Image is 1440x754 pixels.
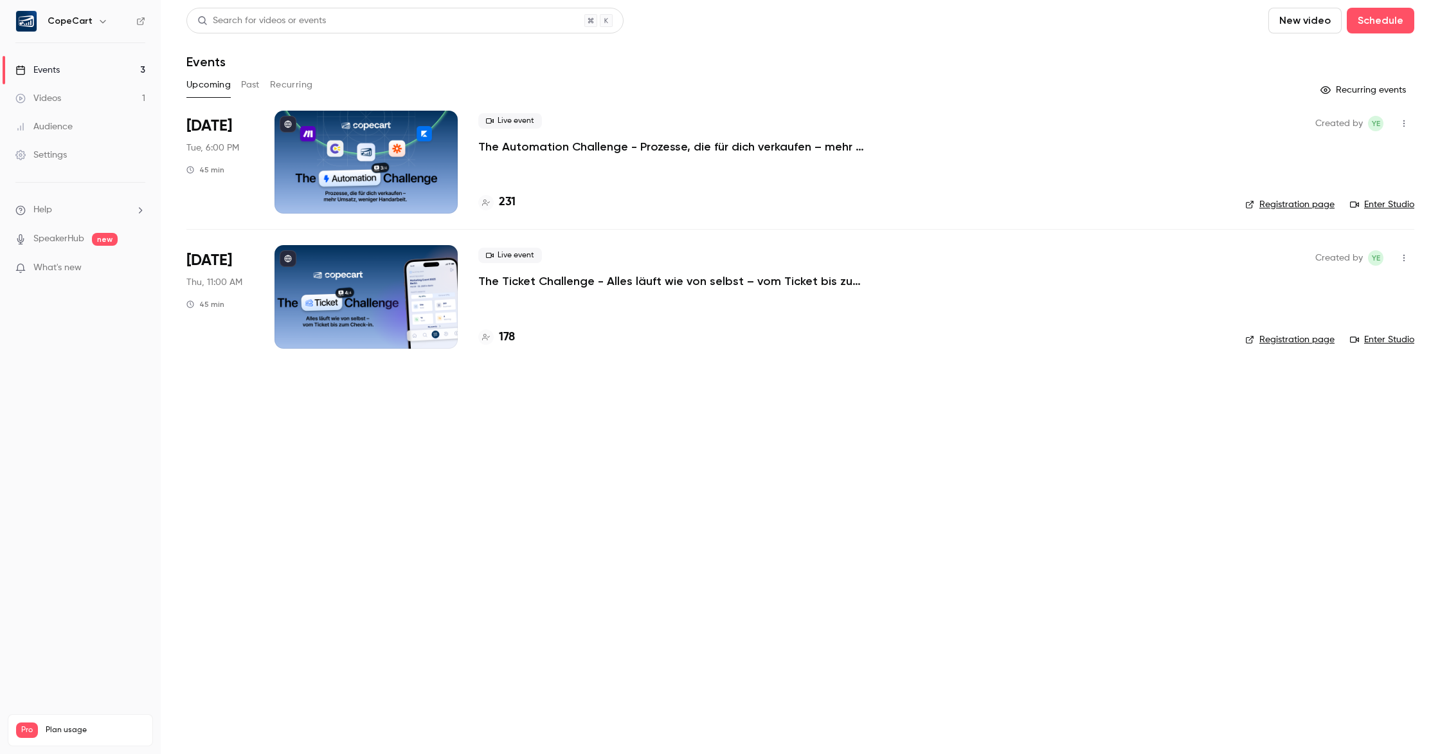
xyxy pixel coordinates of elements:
[1315,116,1363,131] span: Created by
[1245,198,1335,211] a: Registration page
[1368,250,1383,266] span: Yasamin Esfahani
[46,725,145,735] span: Plan usage
[48,15,93,28] h6: CopeCart
[1350,198,1414,211] a: Enter Studio
[186,165,224,175] div: 45 min
[33,203,52,217] span: Help
[186,276,242,289] span: Thu, 11:00 AM
[478,248,542,263] span: Live event
[478,113,542,129] span: Live event
[1368,116,1383,131] span: Yasamin Esfahani
[1372,250,1380,266] span: YE
[186,245,254,348] div: Oct 9 Thu, 11:00 AM (Europe/Berlin)
[15,120,73,133] div: Audience
[478,194,516,211] a: 231
[478,139,864,154] a: The Automation Challenge - Prozesse, die für dich verkaufen – mehr Umsatz, weniger Handarbeit
[186,54,226,69] h1: Events
[16,722,38,738] span: Pro
[186,250,232,271] span: [DATE]
[1347,8,1414,33] button: Schedule
[1268,8,1342,33] button: New video
[1350,333,1414,346] a: Enter Studio
[1372,116,1380,131] span: YE
[33,261,82,275] span: What's new
[15,149,67,161] div: Settings
[16,11,37,32] img: CopeCart
[241,75,260,95] button: Past
[478,329,515,346] a: 178
[186,116,232,136] span: [DATE]
[186,299,224,309] div: 45 min
[499,329,515,346] h4: 178
[1245,333,1335,346] a: Registration page
[186,75,231,95] button: Upcoming
[15,92,61,105] div: Videos
[15,64,60,77] div: Events
[478,273,864,289] a: The Ticket Challenge - Alles läuft wie von selbst – vom Ticket bis zum Check-in
[1315,80,1414,100] button: Recurring events
[1315,250,1363,266] span: Created by
[499,194,516,211] h4: 231
[92,233,118,246] span: new
[33,232,84,246] a: SpeakerHub
[197,14,326,28] div: Search for videos or events
[186,111,254,214] div: Oct 7 Tue, 6:00 PM (Europe/Berlin)
[270,75,313,95] button: Recurring
[15,203,145,217] li: help-dropdown-opener
[186,142,239,154] span: Tue, 6:00 PM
